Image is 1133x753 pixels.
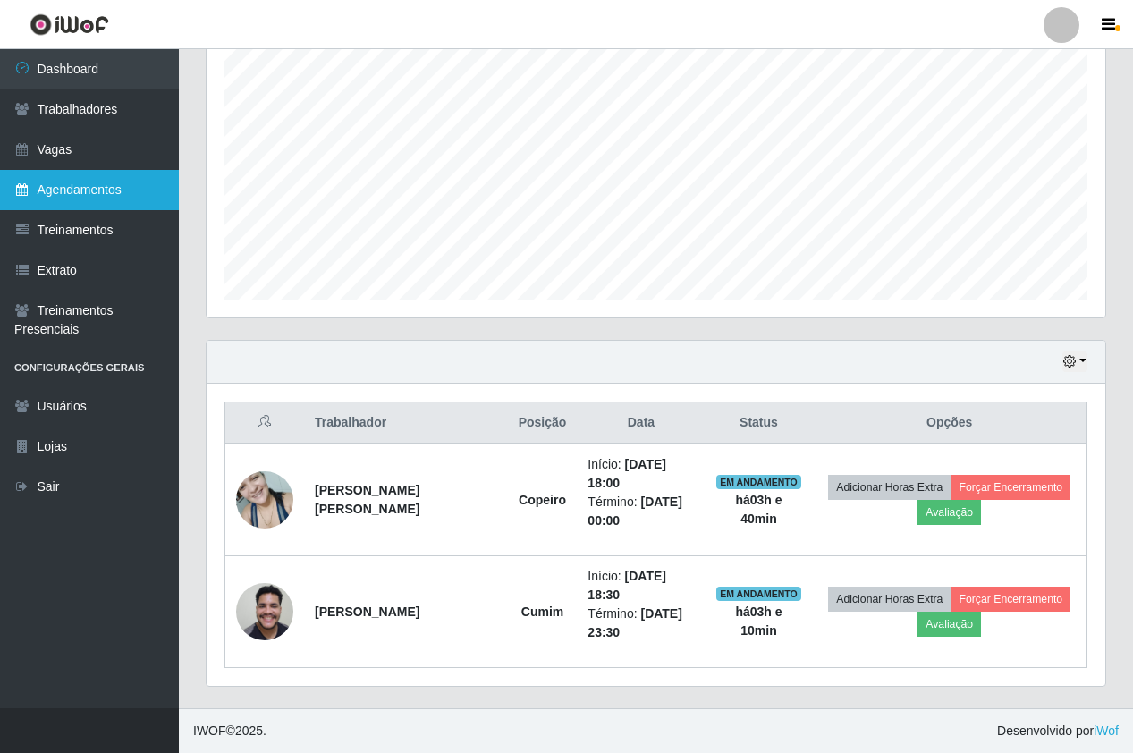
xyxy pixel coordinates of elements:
li: Início: [588,455,694,493]
th: Trabalhador [304,402,508,444]
img: CoreUI Logo [30,13,109,36]
span: Desenvolvido por [997,722,1119,740]
span: © 2025 . [193,722,266,740]
strong: há 03 h e 40 min [735,493,782,526]
strong: [PERSON_NAME] [PERSON_NAME] [315,483,419,516]
li: Término: [588,605,694,642]
span: EM ANDAMENTO [716,475,801,489]
li: Início: [588,567,694,605]
th: Opções [812,402,1086,444]
button: Forçar Encerramento [951,587,1070,612]
span: IWOF [193,723,226,738]
strong: há 03 h e 10 min [735,605,782,638]
button: Forçar Encerramento [951,475,1070,500]
button: Adicionar Horas Extra [828,475,951,500]
th: Data [577,402,705,444]
img: 1750720776565.jpeg [236,573,293,649]
strong: Copeiro [519,493,566,507]
button: Adicionar Horas Extra [828,587,951,612]
time: [DATE] 18:00 [588,457,666,490]
th: Status [705,402,812,444]
strong: [PERSON_NAME] [315,605,419,619]
th: Posição [508,402,578,444]
li: Término: [588,493,694,530]
time: [DATE] 18:30 [588,569,666,602]
a: iWof [1094,723,1119,738]
img: 1714959691742.jpeg [236,461,293,537]
strong: Cumim [521,605,563,619]
button: Avaliação [917,500,981,525]
span: EM ANDAMENTO [716,587,801,601]
button: Avaliação [917,612,981,637]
